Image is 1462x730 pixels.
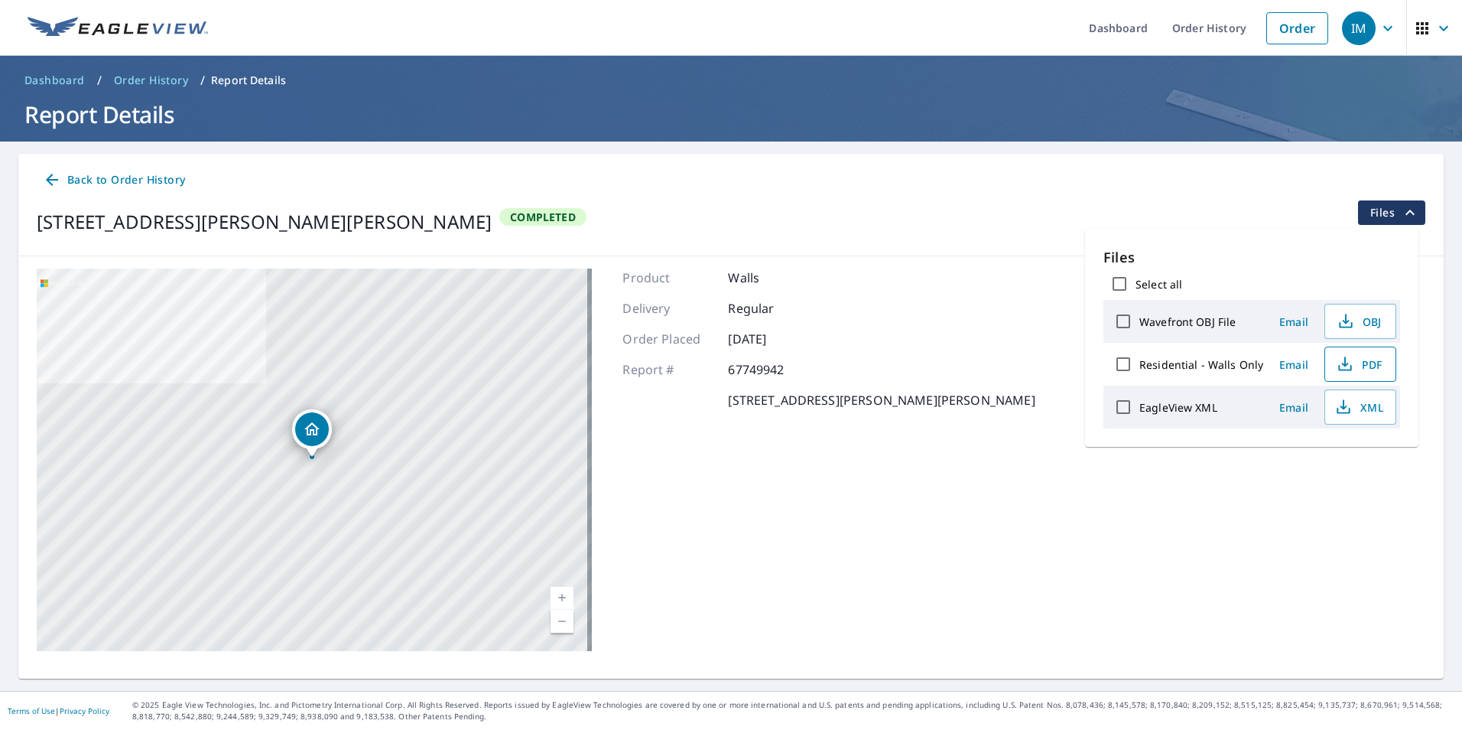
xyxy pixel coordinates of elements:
a: Back to Order History [37,166,191,194]
a: Privacy Policy [60,706,109,716]
p: Order Placed [622,330,714,348]
span: Email [1275,357,1312,372]
h1: Report Details [18,99,1444,130]
img: EV Logo [28,17,208,40]
p: Report Details [211,73,286,88]
div: Dropped pin, building 1, Residential property, 403 Riggin Rd Troy, IL 62294 [292,409,332,457]
span: Dashboard [24,73,85,88]
a: Order [1266,12,1328,44]
p: [STREET_ADDRESS][PERSON_NAME][PERSON_NAME] [728,391,1035,409]
nav: breadcrumb [18,68,1444,93]
div: IM [1342,11,1376,45]
p: 67749942 [728,360,820,379]
button: Email [1269,353,1318,376]
li: / [97,71,102,90]
p: Walls [728,269,820,287]
p: Report # [622,360,714,379]
span: Files [1370,204,1419,222]
button: XML [1324,389,1396,425]
label: EagleView XML [1139,400,1217,415]
button: OBJ [1324,304,1396,339]
label: Residential - Walls Only [1139,357,1263,372]
button: filesDropdownBtn-67749942 [1357,200,1425,225]
p: Files [1103,247,1400,268]
span: XML [1334,398,1383,416]
p: Delivery [622,299,714,318]
button: Email [1269,310,1318,334]
div: [STREET_ADDRESS][PERSON_NAME][PERSON_NAME] [37,208,492,236]
label: Wavefront OBJ File [1139,314,1236,329]
button: Email [1269,396,1318,419]
span: OBJ [1334,312,1383,331]
a: Dashboard [18,68,91,93]
a: Terms of Use [8,706,55,716]
li: / [200,71,205,90]
p: | [8,706,109,715]
span: Email [1275,314,1312,329]
button: PDF [1324,347,1396,382]
a: Current Level 17, Zoom In [551,587,573,610]
a: Order History [108,68,194,93]
p: [DATE] [728,330,820,348]
p: © 2025 Eagle View Technologies, Inc. and Pictometry International Corp. All Rights Reserved. Repo... [132,699,1454,722]
p: Product [622,269,714,287]
span: Order History [114,73,188,88]
p: Regular [728,299,820,318]
label: Select all [1135,277,1182,292]
span: PDF [1334,355,1383,373]
span: Back to Order History [43,171,185,190]
span: Completed [501,210,585,224]
span: Email [1275,400,1312,415]
a: Current Level 17, Zoom Out [551,610,573,633]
